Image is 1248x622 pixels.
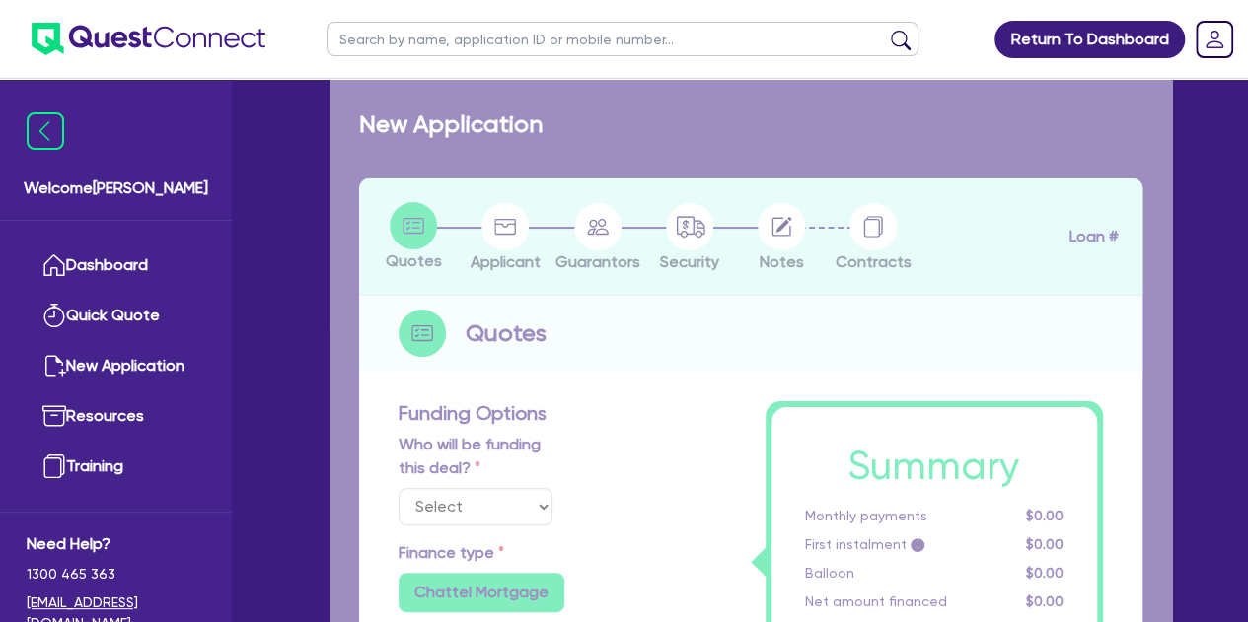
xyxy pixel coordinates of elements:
[27,391,205,442] a: Resources
[24,176,208,200] span: Welcome [PERSON_NAME]
[27,532,205,556] span: Need Help?
[327,22,918,56] input: Search by name, application ID or mobile number...
[42,354,66,378] img: new-application
[27,341,205,391] a: New Application
[27,291,205,341] a: Quick Quote
[42,454,66,478] img: training
[994,21,1185,58] a: Return To Dashboard
[27,442,205,492] a: Training
[27,112,64,150] img: icon-menu-close
[42,304,66,327] img: quick-quote
[32,23,265,55] img: quest-connect-logo-blue
[42,404,66,428] img: resources
[1189,14,1240,65] a: Dropdown toggle
[27,241,205,291] a: Dashboard
[27,564,205,585] span: 1300 465 363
